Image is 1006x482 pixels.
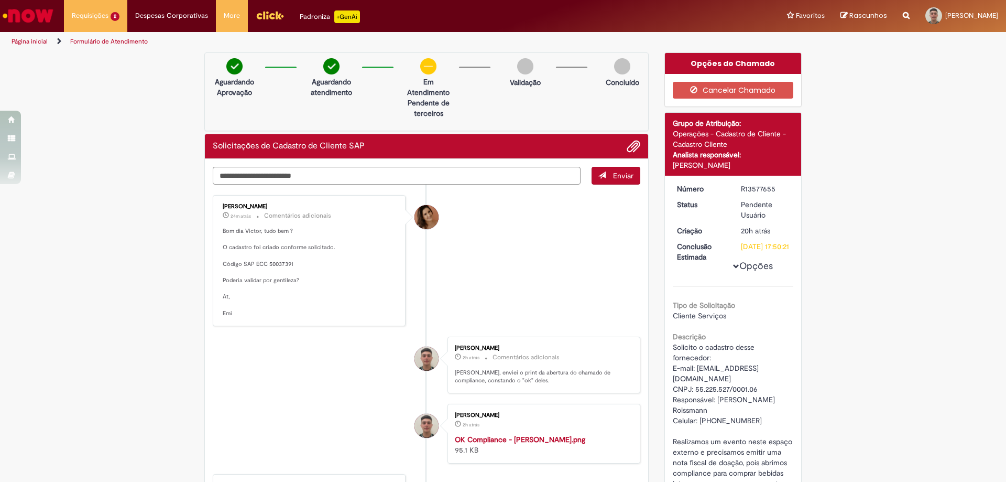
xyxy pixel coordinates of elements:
[264,211,331,220] small: Comentários adicionais
[213,142,365,151] h2: Solicitações de Cadastro de Cliente SAP Histórico de tíquete
[414,347,439,371] div: Victor Henrique Cardoso Silva
[669,199,734,210] dt: Status
[614,58,630,74] img: img-circle-grey.png
[945,11,998,20] span: [PERSON_NAME]
[135,10,208,21] span: Despesas Corporativas
[334,10,360,23] p: +GenAi
[420,58,436,74] img: circle-minus.png
[209,77,260,98] p: Aguardando Aprovação
[223,203,397,210] div: [PERSON_NAME]
[306,77,357,98] p: Aguardando atendimento
[673,301,735,310] b: Tipo de Solicitação
[403,98,454,119] p: Pendente de terceiros
[223,227,397,318] p: Bom dia Victor, tudo bem ? O cadastro foi criado conforme solicitado. Código SAP ECC 50037391 Pod...
[673,149,794,160] div: Analista responsável:
[463,422,479,428] span: 2h atrás
[673,128,794,149] div: Operações - Cadastro de Cliente - Cadastro Cliente
[414,205,439,229] div: Emiliane Dias De Souza
[256,7,284,23] img: click_logo_yellow_360x200.png
[669,241,734,262] dt: Conclusão Estimada
[673,82,794,99] button: Cancelar Chamado
[463,422,479,428] time: 30/09/2025 09:47:19
[741,226,790,236] div: 29/09/2025 15:20:04
[463,355,479,361] time: 30/09/2025 09:47:59
[111,12,119,21] span: 2
[741,226,770,235] span: 20h atrás
[72,10,108,21] span: Requisições
[231,213,251,219] span: 24m atrás
[627,140,640,153] button: Adicionar anexos
[613,171,633,180] span: Enviar
[231,213,251,219] time: 30/09/2025 11:03:31
[224,10,240,21] span: More
[741,226,770,235] time: 29/09/2025 15:20:04
[673,332,706,341] b: Descrição
[1,5,55,26] img: ServiceNow
[665,53,802,74] div: Opções do Chamado
[455,434,629,455] div: 95.1 KB
[673,160,794,170] div: [PERSON_NAME]
[840,11,887,21] a: Rascunhos
[606,77,639,88] p: Concluído
[455,345,629,351] div: [PERSON_NAME]
[592,167,640,185] button: Enviar
[669,184,734,194] dt: Número
[455,435,585,444] a: OK Compliance - [PERSON_NAME].png
[463,355,479,361] span: 2h atrás
[70,37,148,46] a: Formulário de Atendimento
[213,167,581,185] textarea: Digite sua mensagem aqui...
[323,58,340,74] img: check-circle-green.png
[673,118,794,128] div: Grupo de Atribuição:
[226,58,243,74] img: check-circle-green.png
[403,77,454,98] p: Em Atendimento
[673,311,726,320] span: Cliente Serviços
[741,199,790,220] div: Pendente Usuário
[796,10,825,21] span: Favoritos
[455,412,629,419] div: [PERSON_NAME]
[510,77,541,88] p: Validação
[669,226,734,236] dt: Criação
[741,184,790,194] div: R13577655
[300,10,360,23] div: Padroniza
[849,10,887,20] span: Rascunhos
[455,369,629,385] p: [PERSON_NAME], enviei o print da abertura do chamado de compliance, constando o "ok" deles.
[12,37,48,46] a: Página inicial
[517,58,533,74] img: img-circle-grey.png
[414,414,439,438] div: Victor Henrique Cardoso Silva
[493,353,560,362] small: Comentários adicionais
[741,241,790,252] div: [DATE] 17:50:21
[8,32,663,51] ul: Trilhas de página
